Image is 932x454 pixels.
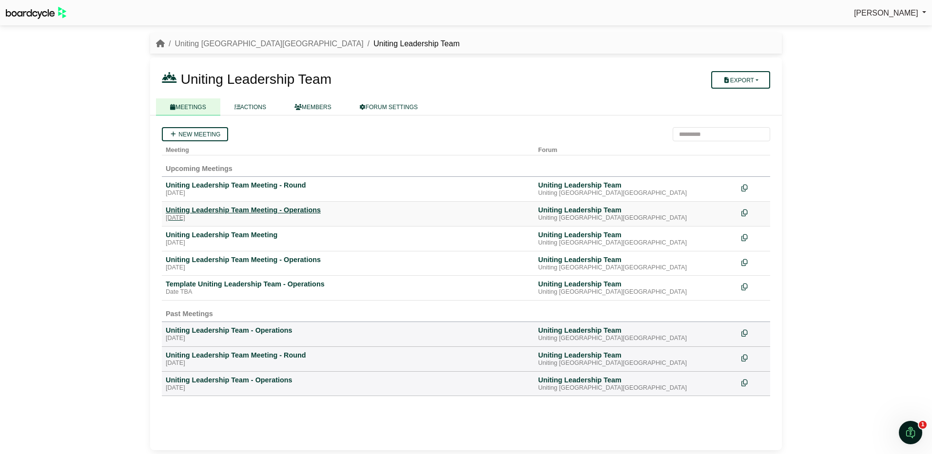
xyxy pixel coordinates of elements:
div: Date TBA [166,288,530,296]
a: Uniting Leadership Team - Operations [DATE] [166,376,530,392]
a: Uniting Leadership Team Uniting [GEOGRAPHIC_DATA][GEOGRAPHIC_DATA] [538,280,734,296]
div: Uniting Leadership Team Meeting [166,230,530,239]
div: [DATE] [166,335,530,342]
div: Make a copy [741,280,766,293]
a: ACTIONS [220,98,280,115]
button: Export [711,71,770,89]
a: Uniting Leadership Team Uniting [GEOGRAPHIC_DATA][GEOGRAPHIC_DATA] [538,255,734,272]
div: Make a copy [741,206,766,219]
a: Uniting Leadership Team Uniting [GEOGRAPHIC_DATA][GEOGRAPHIC_DATA] [538,206,734,222]
div: [DATE] [166,239,530,247]
a: Uniting Leadership Team Meeting - Operations [DATE] [166,206,530,222]
div: Make a copy [741,326,766,339]
span: Upcoming Meetings [166,165,233,172]
a: Uniting Leadership Team Meeting [DATE] [166,230,530,247]
div: Uniting Leadership Team [538,255,734,264]
div: Uniting Leadership Team [538,181,734,189]
iframe: Intercom live chat [899,421,922,444]
span: 1 [919,421,927,429]
div: Uniting [GEOGRAPHIC_DATA][GEOGRAPHIC_DATA] [538,335,734,342]
a: Uniting Leadership Team Uniting [GEOGRAPHIC_DATA][GEOGRAPHIC_DATA] [538,181,734,197]
div: Make a copy [741,230,766,244]
a: New meeting [162,127,228,141]
div: Uniting Leadership Team - Operations [166,376,530,384]
span: Uniting Leadership Team [181,72,331,87]
div: Uniting Leadership Team Meeting - Operations [166,206,530,214]
a: Uniting [GEOGRAPHIC_DATA][GEOGRAPHIC_DATA] [175,39,363,48]
nav: breadcrumb [156,38,460,50]
li: Uniting Leadership Team [364,38,460,50]
a: Uniting Leadership Team Meeting - Operations [DATE] [166,255,530,272]
div: Uniting [GEOGRAPHIC_DATA][GEOGRAPHIC_DATA] [538,384,734,392]
div: Uniting Leadership Team [538,230,734,239]
div: Uniting [GEOGRAPHIC_DATA][GEOGRAPHIC_DATA] [538,288,734,296]
div: Template Uniting Leadership Team - Operations [166,280,530,288]
a: FORUM SETTINGS [346,98,432,115]
a: Uniting Leadership Team Meeting - Round [DATE] [166,181,530,197]
div: Uniting [GEOGRAPHIC_DATA][GEOGRAPHIC_DATA] [538,214,734,222]
div: [DATE] [166,359,530,367]
a: Uniting Leadership Team Uniting [GEOGRAPHIC_DATA][GEOGRAPHIC_DATA] [538,376,734,392]
span: [PERSON_NAME] [854,9,918,17]
div: Make a copy [741,255,766,268]
div: Uniting [GEOGRAPHIC_DATA][GEOGRAPHIC_DATA] [538,189,734,197]
div: Uniting Leadership Team [538,326,734,335]
div: Uniting [GEOGRAPHIC_DATA][GEOGRAPHIC_DATA] [538,264,734,272]
a: Uniting Leadership Team Uniting [GEOGRAPHIC_DATA][GEOGRAPHIC_DATA] [538,351,734,367]
div: Uniting Leadership Team [538,376,734,384]
div: Uniting Leadership Team [538,280,734,288]
a: Uniting Leadership Team Uniting [GEOGRAPHIC_DATA][GEOGRAPHIC_DATA] [538,326,734,342]
a: MEETINGS [156,98,220,115]
a: Uniting Leadership Team - Operations [DATE] [166,326,530,342]
div: Uniting Leadership Team [538,351,734,359]
img: BoardcycleBlackGreen-aaafeed430059cb809a45853b8cf6d952af9d84e6e89e1f1685b34bfd5cb7d64.svg [6,7,66,19]
div: [DATE] [166,214,530,222]
span: Past Meetings [166,310,213,318]
div: Uniting Leadership Team Meeting - Round [166,351,530,359]
div: [DATE] [166,384,530,392]
div: Make a copy [741,376,766,389]
a: Uniting Leadership Team Uniting [GEOGRAPHIC_DATA][GEOGRAPHIC_DATA] [538,230,734,247]
a: [PERSON_NAME] [854,7,926,19]
div: Uniting Leadership Team - Operations [166,326,530,335]
div: [DATE] [166,264,530,272]
th: Forum [534,141,738,155]
div: Make a copy [741,351,766,364]
div: Uniting [GEOGRAPHIC_DATA][GEOGRAPHIC_DATA] [538,239,734,247]
div: Uniting [GEOGRAPHIC_DATA][GEOGRAPHIC_DATA] [538,359,734,367]
div: Uniting Leadership Team Meeting - Operations [166,255,530,264]
a: Template Uniting Leadership Team - Operations Date TBA [166,280,530,296]
div: [DATE] [166,189,530,197]
th: Meeting [162,141,534,155]
div: Make a copy [741,181,766,194]
a: Uniting Leadership Team Meeting - Round [DATE] [166,351,530,367]
a: MEMBERS [280,98,346,115]
div: Uniting Leadership Team [538,206,734,214]
div: Uniting Leadership Team Meeting - Round [166,181,530,189]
